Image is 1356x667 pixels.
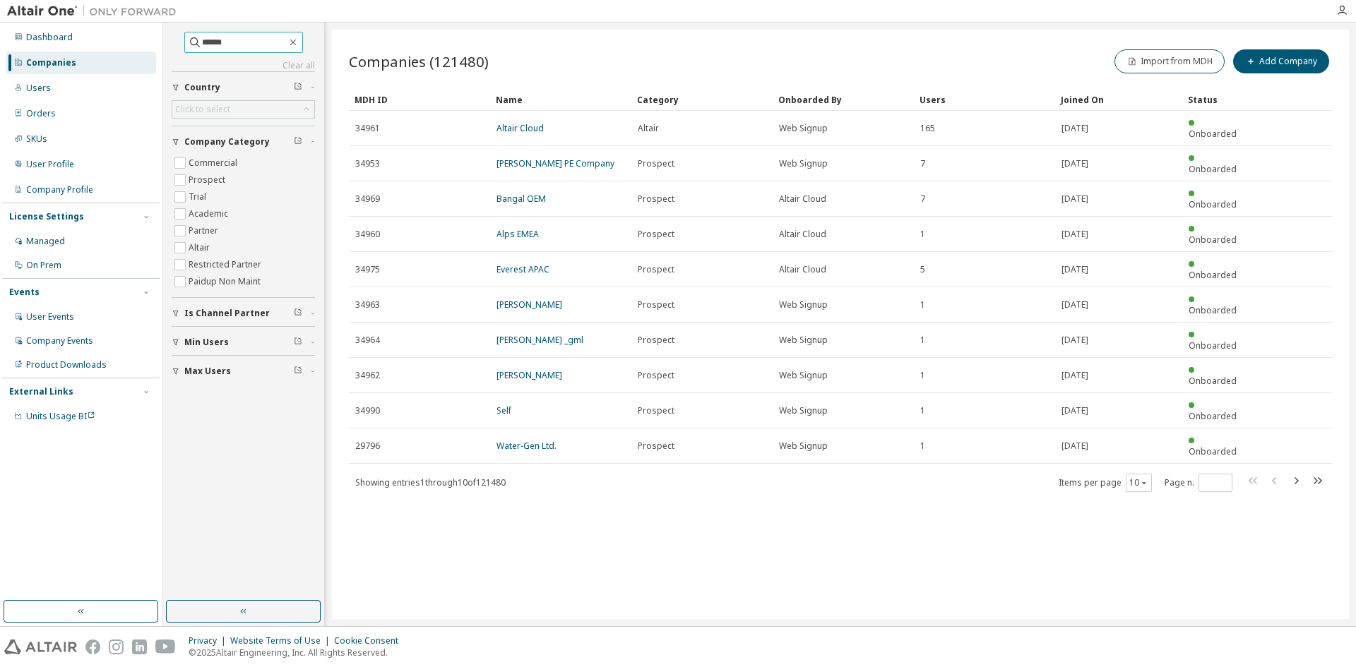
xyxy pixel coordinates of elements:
span: Altair Cloud [779,229,826,240]
a: Everest APAC [496,263,549,275]
div: Status [1188,88,1247,111]
span: Max Users [184,366,231,377]
a: Self [496,404,511,416]
span: 1 [920,229,925,240]
div: External Links [9,386,73,397]
span: Prospect [638,193,674,205]
button: 10 [1129,477,1148,488]
button: Max Users [172,356,315,387]
span: 1 [920,440,925,452]
span: 34963 [355,299,380,311]
label: Prospect [189,172,228,188]
span: 34990 [355,405,380,416]
span: Prospect [638,440,674,452]
div: User Events [26,311,74,323]
div: Click to select [175,104,230,115]
div: Onboarded By [778,88,908,111]
span: 7 [920,193,925,205]
span: [DATE] [1061,193,1088,205]
button: Country [172,72,315,103]
span: 34969 [355,193,380,205]
label: Restricted Partner [189,256,264,273]
span: Prospect [638,299,674,311]
span: Web Signup [779,370,828,381]
span: 34953 [355,158,380,169]
div: Product Downloads [26,359,107,371]
span: Items per page [1059,474,1152,492]
span: [DATE] [1061,440,1088,452]
span: 1 [920,370,925,381]
span: Clear filter [294,82,302,93]
div: License Settings [9,211,84,222]
label: Academic [189,205,231,222]
span: 29796 [355,440,380,452]
button: Add Company [1233,49,1329,73]
span: Prospect [638,158,674,169]
span: [DATE] [1061,405,1088,416]
div: Name [496,88,626,111]
div: On Prem [26,260,61,271]
div: Orders [26,108,56,119]
span: Prospect [638,229,674,240]
span: Prospect [638,264,674,275]
span: Prospect [638,370,674,381]
span: Web Signup [779,440,828,452]
div: SKUs [26,133,47,145]
a: [PERSON_NAME] [496,369,562,381]
span: 7 [920,158,925,169]
img: Altair One [7,4,184,18]
div: User Profile [26,159,74,170]
span: Clear filter [294,136,302,148]
span: Onboarded [1189,410,1237,422]
span: 1 [920,299,925,311]
label: Paidup Non Maint [189,273,263,290]
span: Page n. [1165,474,1232,492]
span: Showing entries 1 through 10 of 121480 [355,476,506,488]
span: Onboarded [1189,163,1237,175]
img: youtube.svg [155,639,176,654]
a: [PERSON_NAME] _gml [496,334,583,346]
span: 34975 [355,264,380,275]
span: [DATE] [1061,299,1088,311]
span: 5 [920,264,925,275]
span: [DATE] [1061,335,1088,346]
span: Web Signup [779,299,828,311]
span: Onboarded [1189,339,1237,351]
div: Companies [26,57,76,68]
span: [DATE] [1061,123,1088,134]
span: Onboarded [1189,375,1237,387]
span: 34964 [355,335,380,346]
span: Clear filter [294,308,302,319]
span: Clear filter [294,337,302,348]
span: 34962 [355,370,380,381]
span: Altair Cloud [779,264,826,275]
div: Managed [26,236,65,247]
div: Users [26,83,51,94]
span: Web Signup [779,158,828,169]
span: Altair Cloud [779,193,826,205]
button: Min Users [172,327,315,358]
button: Import from MDH [1114,49,1225,73]
a: Clear all [172,60,315,71]
img: altair_logo.svg [4,639,77,654]
span: [DATE] [1061,370,1088,381]
button: Company Category [172,126,315,157]
span: Onboarded [1189,445,1237,457]
div: Users [920,88,1049,111]
span: [DATE] [1061,158,1088,169]
div: Cookie Consent [334,635,407,647]
div: Company Profile [26,184,93,196]
span: Onboarded [1189,128,1237,140]
img: instagram.svg [109,639,124,654]
span: Clear filter [294,366,302,377]
span: Country [184,82,220,93]
span: 165 [920,123,935,134]
div: Click to select [172,101,314,118]
span: Min Users [184,337,229,348]
span: Web Signup [779,335,828,346]
span: Altair [638,123,659,134]
p: © 2025 Altair Engineering, Inc. All Rights Reserved. [189,647,407,659]
span: Onboarded [1189,304,1237,316]
label: Commercial [189,155,240,172]
span: Company Category [184,136,270,148]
